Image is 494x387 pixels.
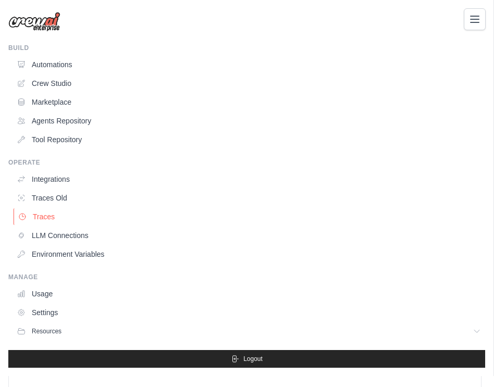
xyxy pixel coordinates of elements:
a: Integrations [12,171,485,188]
iframe: Chat Widget [442,337,494,387]
button: Toggle navigation [464,8,486,30]
div: Manage [8,273,485,281]
button: Resources [12,323,485,340]
a: Crew Studio [12,75,485,92]
a: Automations [12,56,485,73]
div: 채팅 위젯 [442,337,494,387]
a: LLM Connections [12,227,485,244]
a: Settings [12,304,485,321]
button: Logout [8,350,485,368]
a: Environment Variables [12,246,485,263]
img: Logo [8,12,60,32]
span: Logout [243,355,263,363]
a: Usage [12,285,485,302]
a: Agents Repository [12,113,485,129]
a: Traces [14,208,486,225]
div: Operate [8,158,485,167]
a: Tool Repository [12,131,485,148]
a: Traces Old [12,190,485,206]
span: Resources [32,327,61,335]
a: Marketplace [12,94,485,110]
div: Build [8,44,485,52]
